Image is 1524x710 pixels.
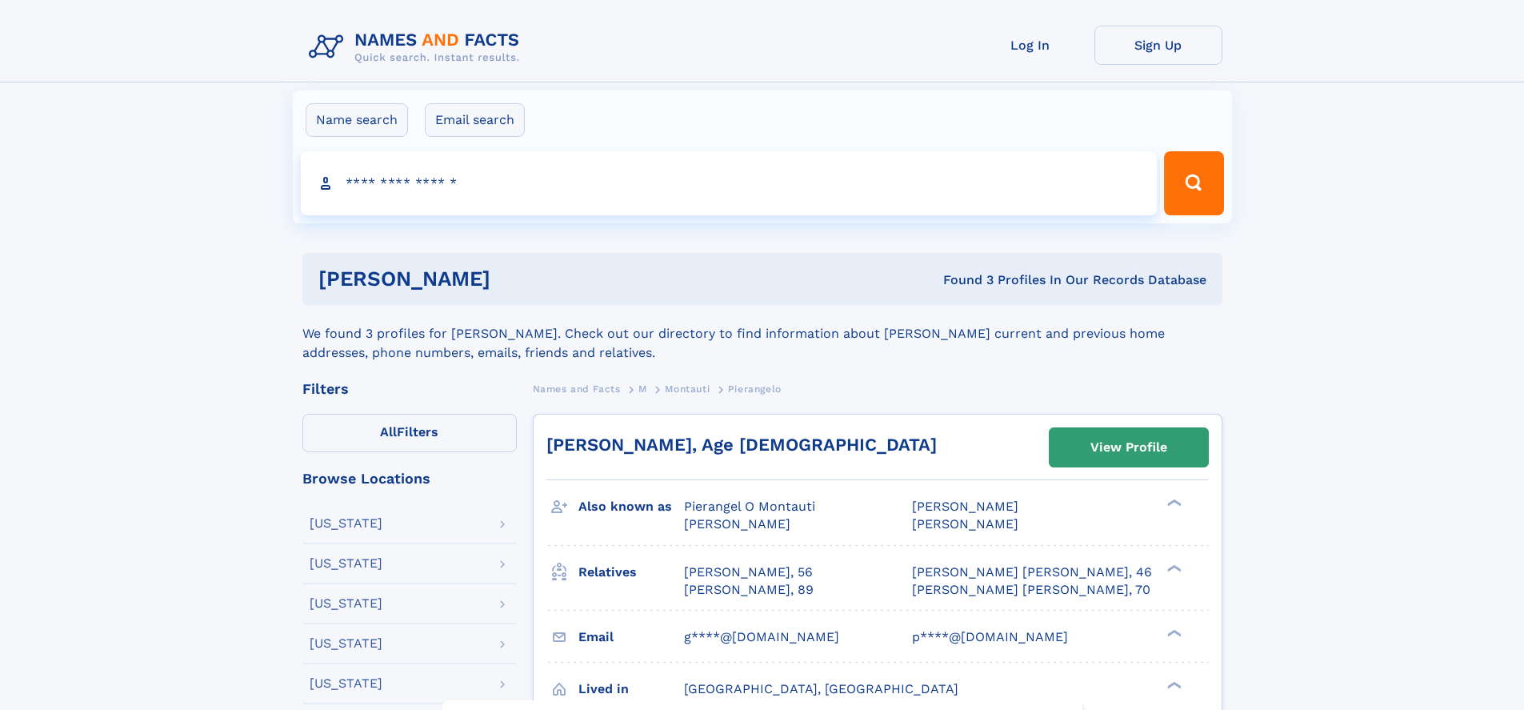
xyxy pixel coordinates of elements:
a: [PERSON_NAME] [PERSON_NAME], 46 [912,564,1152,581]
h1: [PERSON_NAME] [318,269,717,289]
div: View Profile [1090,429,1167,466]
button: Search Button [1164,151,1223,215]
h3: Relatives [578,559,684,586]
div: ❯ [1163,563,1182,573]
a: [PERSON_NAME] [PERSON_NAME], 70 [912,581,1150,599]
a: Montauti [665,379,710,399]
a: [PERSON_NAME], 56 [684,564,813,581]
h3: Email [578,624,684,651]
input: search input [301,151,1158,215]
a: [PERSON_NAME], 89 [684,581,814,599]
label: Name search [306,103,408,137]
a: Sign Up [1094,26,1222,65]
a: M [638,379,647,399]
span: [GEOGRAPHIC_DATA], [GEOGRAPHIC_DATA] [684,681,958,696]
label: Filters [302,414,517,452]
span: All [380,424,397,439]
div: [US_STATE] [310,557,382,570]
h3: Lived in [578,676,684,703]
a: Names and Facts [533,379,621,399]
a: [PERSON_NAME], Age [DEMOGRAPHIC_DATA] [546,435,937,455]
a: Log In [966,26,1094,65]
img: Logo Names and Facts [302,26,533,69]
div: We found 3 profiles for [PERSON_NAME]. Check out our directory to find information about [PERSON_... [302,305,1222,363]
span: [PERSON_NAME] [684,516,790,531]
span: [PERSON_NAME] [912,499,1018,514]
div: [US_STATE] [310,597,382,610]
span: Montauti [665,383,710,395]
div: Found 3 Profiles In Our Records Database [717,271,1206,289]
div: [US_STATE] [310,637,382,650]
div: [US_STATE] [310,677,382,690]
h3: Also known as [578,493,684,520]
span: [PERSON_NAME] [912,516,1018,531]
span: M [638,383,647,395]
div: Browse Locations [302,471,517,486]
span: Pierangel O Montauti [684,499,815,514]
div: Filters [302,382,517,396]
a: View Profile [1050,428,1208,467]
div: ❯ [1163,498,1182,508]
span: Pierangelo [728,383,782,395]
div: [US_STATE] [310,517,382,530]
label: Email search [425,103,525,137]
div: ❯ [1163,680,1182,690]
div: ❯ [1163,628,1182,638]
